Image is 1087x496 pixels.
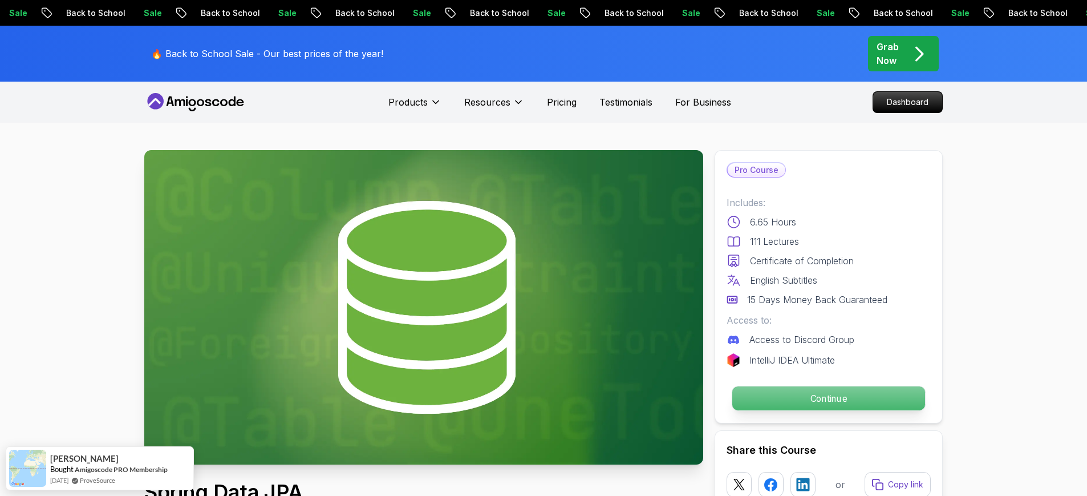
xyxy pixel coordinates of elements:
a: Dashboard [873,91,943,113]
span: Bought [50,465,74,474]
p: 🔥 Back to School Sale - Our best prices of the year! [151,47,383,61]
p: Continue [732,386,925,410]
p: Back to School [33,7,110,19]
p: Sale [648,7,685,19]
p: Sale [918,7,954,19]
img: jetbrains logo [727,353,740,367]
p: Sale [110,7,147,19]
p: Back to School [975,7,1052,19]
span: [PERSON_NAME] [50,454,119,463]
a: For Business [675,95,731,109]
p: Sale [245,7,281,19]
p: Back to School [840,7,918,19]
p: Pro Course [728,163,785,177]
p: 6.65 Hours [750,215,796,229]
img: provesource social proof notification image [9,450,46,487]
p: Back to School [571,7,648,19]
p: Access to Discord Group [749,333,854,346]
p: 15 Days Money Back Guaranteed [747,293,887,307]
p: Back to School [302,7,379,19]
p: Dashboard [873,92,942,112]
button: Resources [464,95,524,118]
p: Copy link [888,479,923,490]
p: English Subtitles [750,273,817,287]
a: Testimonials [599,95,652,109]
a: Amigoscode PRO Membership [75,465,168,474]
p: Back to School [436,7,514,19]
p: Certificate of Completion [750,254,854,268]
p: Sale [514,7,550,19]
span: [DATE] [50,475,68,485]
button: Continue [732,386,926,411]
p: Sale [783,7,820,19]
p: Back to School [167,7,245,19]
p: Grab Now [877,40,899,67]
p: Includes: [727,196,931,209]
p: 111 Lectures [750,235,799,248]
button: Products [388,95,441,118]
p: or [835,478,845,491]
p: Sale [379,7,416,19]
h2: Share this Course [727,442,931,458]
p: IntelliJ IDEA Ultimate [749,353,835,367]
a: ProveSource [80,475,115,485]
p: Products [388,95,428,109]
p: Back to School [705,7,783,19]
p: Access to: [727,313,931,327]
p: Resources [464,95,510,109]
a: Pricing [547,95,577,109]
img: spring-data-jpa_thumbnail [144,150,703,465]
